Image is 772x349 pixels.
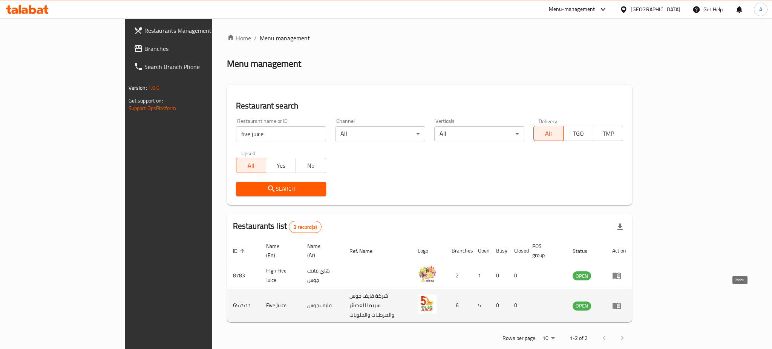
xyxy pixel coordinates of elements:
span: Menu management [260,34,310,43]
span: ID [233,246,247,256]
span: Version: [129,83,147,93]
span: A [759,5,762,14]
a: Support.OpsPlatform [129,103,176,113]
span: TGO [567,128,590,139]
td: فايف جوس [301,289,343,322]
th: Closed [508,239,526,262]
th: Open [472,239,490,262]
span: Name (Ar) [307,242,334,260]
td: هاي فايف جوس [301,262,343,289]
h2: Restaurant search [236,100,623,112]
div: Total records count [289,221,322,233]
span: Restaurants Management [144,26,248,35]
input: Search for restaurant name or ID.. [236,126,326,141]
button: Yes [266,158,296,173]
th: Logo [412,239,446,262]
nav: breadcrumb [227,34,633,43]
td: 0 [490,262,508,289]
span: All [537,128,561,139]
img: High Five Juice [418,265,437,283]
button: Search [236,182,326,196]
td: 0 [508,262,526,289]
span: TMP [596,128,620,139]
img: Five Juice [418,295,437,314]
td: 0 [508,289,526,322]
span: Ref. Name [349,246,382,256]
span: OPEN [573,302,591,310]
span: 1.0.0 [148,83,160,93]
td: شركة فايف جوس سينما للعصائر والمرطبات والحلويات [343,289,412,322]
span: Search [242,184,320,194]
th: Busy [490,239,508,262]
button: All [533,126,564,141]
div: Menu-management [549,5,595,14]
div: All [434,126,524,141]
a: Search Branch Phone [128,58,254,76]
td: High Five Juice [260,262,302,289]
div: Rows per page: [539,333,558,344]
span: POS group [532,242,558,260]
span: Search Branch Phone [144,62,248,71]
div: Menu [612,271,626,280]
a: Restaurants Management [128,21,254,40]
li: / [254,34,257,43]
p: 1-2 of 2 [570,334,588,343]
td: 6 [446,289,472,322]
span: 2 record(s) [289,223,321,231]
div: OPEN [573,271,591,280]
button: TMP [593,126,623,141]
td: 1 [472,262,490,289]
td: Five Juice [260,289,302,322]
div: All [335,126,425,141]
span: Yes [269,160,293,171]
div: OPEN [573,302,591,311]
label: Delivery [539,118,558,124]
td: 5 [472,289,490,322]
span: No [299,160,323,171]
td: 2 [446,262,472,289]
p: Rows per page: [502,334,536,343]
span: Name (En) [266,242,293,260]
h2: Menu management [227,58,301,70]
span: Branches [144,44,248,53]
th: Branches [446,239,472,262]
button: All [236,158,266,173]
div: [GEOGRAPHIC_DATA] [631,5,680,14]
span: Get support on: [129,96,163,106]
span: All [239,160,263,171]
label: Upsell [241,150,255,156]
a: Branches [128,40,254,58]
button: TGO [563,126,593,141]
h2: Restaurants list [233,220,322,233]
div: Export file [611,218,629,236]
td: 0 [490,289,508,322]
span: Status [573,246,597,256]
table: enhanced table [227,239,633,322]
th: Action [606,239,632,262]
span: OPEN [573,272,591,280]
button: No [296,158,326,173]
